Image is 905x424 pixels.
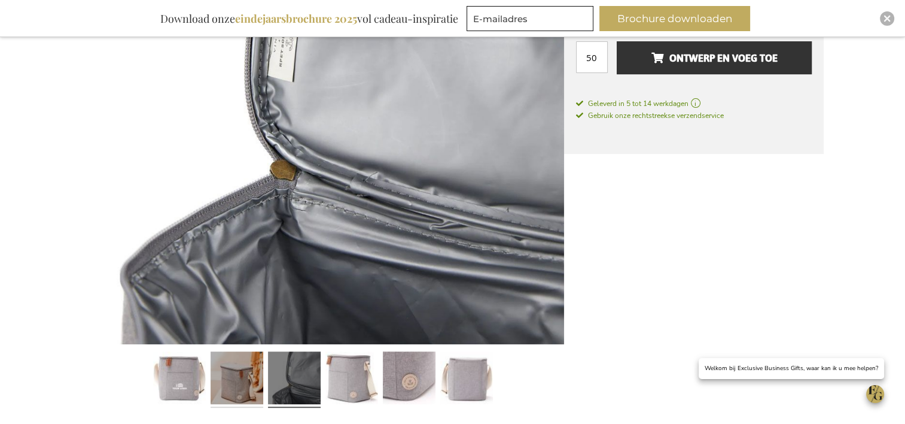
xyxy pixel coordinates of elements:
[440,347,493,413] a: Personalised Sortino Cooler Bag - Grey
[325,347,378,413] a: Personalised Sortino Cooler Bag - Grey
[576,41,608,73] input: Aantal
[617,41,811,74] button: Ontwerp en voeg toe
[883,15,891,22] img: Close
[211,347,263,413] a: Personalised Sortino Cooler Bag - Grey
[467,6,597,35] form: marketing offers and promotions
[235,11,357,26] b: eindejaarsbrochure 2025
[576,98,812,109] a: Geleverd in 5 tot 14 werkdagen
[467,6,593,31] input: E-mailadres
[576,109,724,121] a: Gebruik onze rechtstreekse verzendservice
[576,111,724,120] span: Gebruik onze rechtstreekse verzendservice
[153,347,206,413] a: Personalised Sortino Cooler Bag - Grey
[599,6,750,31] button: Brochure downloaden
[880,11,894,26] div: Close
[383,347,435,413] a: Personalised Sortino Cooler Bag - Grey
[268,347,321,413] a: Personalised Sortino Cooler Bag - Grey
[651,49,777,68] span: Ontwerp en voeg toe
[155,6,464,31] div: Download onze vol cadeau-inspiratie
